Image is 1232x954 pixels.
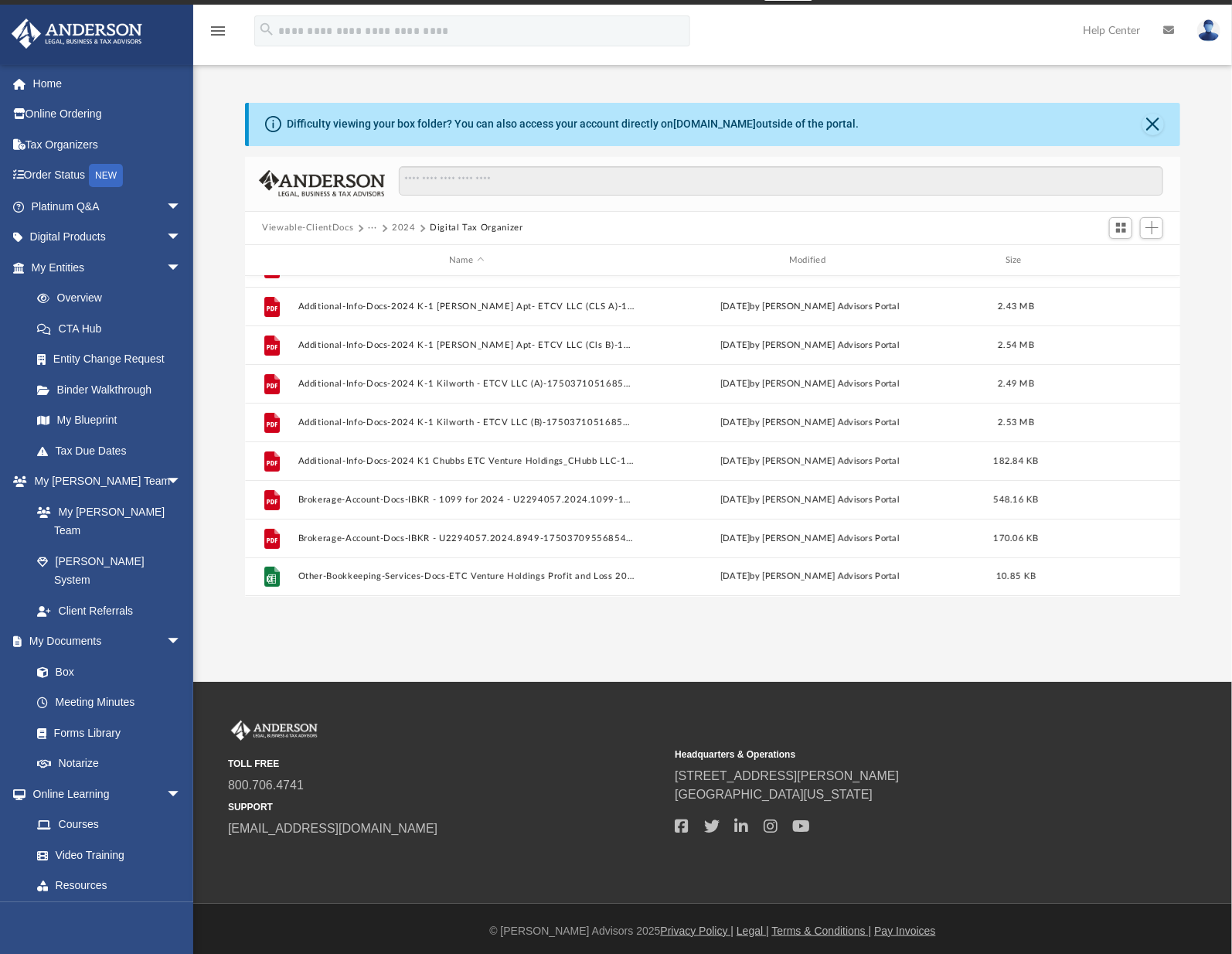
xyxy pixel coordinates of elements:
[22,435,205,466] a: Tax Due Dates
[22,717,189,748] a: Forms Library
[642,532,978,546] div: [DATE] by [PERSON_NAME] Advisors Portal
[298,533,635,543] button: Brokerage-Account-Docs-IBKR - U2294057.2024.8949-175037095568548a8b6eb78.pdf
[11,129,205,160] a: Tax Organizers
[228,800,664,814] small: SUPPORT
[642,254,978,267] div: Modified
[166,466,197,498] span: arrow_drop_down
[258,21,275,38] i: search
[998,341,1034,349] span: 2.54 MB
[22,283,205,314] a: Overview
[245,276,1180,596] div: grid
[22,405,197,436] a: My Blueprint
[673,118,756,130] a: [DOMAIN_NAME]
[209,22,227,40] i: menu
[166,222,197,254] span: arrow_drop_down
[22,840,189,871] a: Video Training
[252,254,291,267] div: id
[994,534,1039,543] span: 170.06 KB
[642,339,978,353] div: [DATE] by [PERSON_NAME] Advisors Portal
[22,313,205,344] a: CTA Hub
[642,416,978,430] div: [DATE] by [PERSON_NAME] Advisors Portal
[166,252,197,284] span: arrow_drop_down
[642,377,978,391] div: [DATE] by [PERSON_NAME] Advisors Portal
[430,221,523,235] button: Digital Tax Organizer
[298,417,635,428] button: Additional-Info-Docs-2024 K-1 Kilworth - ETCV LLC (B)-175037105168548aeb0705b.pdf
[1197,19,1220,42] img: User Pic
[1140,217,1163,239] button: Add
[772,925,872,937] a: Terms & Conditions |
[642,493,978,507] div: [DATE] by [PERSON_NAME] Advisors Portal
[11,99,205,130] a: Online Ordering
[399,166,1163,196] input: Search files and folders
[642,455,978,468] div: [DATE] by [PERSON_NAME] Advisors Portal
[228,757,664,771] small: TOLL FREE
[11,901,205,932] a: Billingarrow_drop_down
[998,418,1034,427] span: 2.53 MB
[998,380,1034,388] span: 2.49 MB
[228,822,437,835] a: [EMAIL_ADDRESS][DOMAIN_NAME]
[298,254,635,267] div: Name
[298,302,635,312] button: Additional-Info-Docs-2024 K-1 [PERSON_NAME] Apt- ETCV LLC (CLS A)-175037105168548aeb06ee2.pdf
[22,656,189,687] a: Box
[1053,254,1162,267] div: id
[193,923,1232,939] div: © [PERSON_NAME] Advisors 2025
[998,302,1034,311] span: 2.43 MB
[166,626,197,658] span: arrow_drop_down
[642,300,978,314] div: [DATE] by [PERSON_NAME] Advisors Portal
[675,788,873,801] a: [GEOGRAPHIC_DATA][US_STATE]
[22,595,197,626] a: Client Referrals
[11,466,197,497] a: My [PERSON_NAME] Teamarrow_drop_down
[22,546,197,595] a: [PERSON_NAME] System
[874,925,935,937] a: Pay Invoices
[22,374,205,405] a: Binder Walkthrough
[11,252,205,283] a: My Entitiesarrow_drop_down
[22,809,197,840] a: Courses
[661,925,734,937] a: Privacy Policy |
[262,221,353,235] button: Viewable-ClientDocs
[287,116,859,132] div: Difficulty viewing your box folder? You can also access your account directly on outside of the p...
[166,779,197,810] span: arrow_drop_down
[675,769,899,782] a: [STREET_ADDRESS][PERSON_NAME]
[994,496,1039,504] span: 548.16 KB
[368,221,378,235] button: ···
[228,721,321,741] img: Anderson Advisors Platinum Portal
[1109,217,1132,239] button: Switch to Grid View
[298,340,635,350] button: Additional-Info-Docs-2024 K-1 [PERSON_NAME] Apt- ETCV LLC (Cls B)-175037105168548aeb130a5.pdf
[994,457,1039,465] span: 182.84 KB
[1142,114,1164,135] button: Close
[675,748,1111,761] small: Headquarters & Operations
[996,573,1036,581] span: 10.85 KB
[7,19,147,49] img: Anderson Advisors Platinum Portal
[11,191,205,222] a: Platinum Q&Aarrow_drop_down
[11,626,197,657] a: My Documentsarrow_drop_down
[89,164,123,187] div: NEW
[22,748,197,779] a: Notarize
[737,925,769,937] a: Legal |
[298,456,635,466] button: Additional-Info-Docs-2024 K1 Chubbs ETC Venture Holdings_CHubb LLC-175037102968548ad57e707.pdf
[298,495,635,505] button: Brokerage-Account-Docs-IBKR - 1099 for 2024 - U2294057.2024.1099-175037095568548a8b8e34d.pdf
[22,344,205,375] a: Entity Change Request
[298,379,635,389] button: Additional-Info-Docs-2024 K-1 Kilworth - ETCV LLC (A)-175037105168548aeb12e43.pdf
[392,221,416,235] button: 2024
[11,68,205,99] a: Home
[11,779,197,809] a: Online Learningarrow_drop_down
[11,222,205,253] a: Digital Productsarrow_drop_down
[22,687,197,718] a: Meeting Minutes
[985,254,1047,267] div: Size
[228,779,304,792] a: 800.706.4741
[22,496,189,546] a: My [PERSON_NAME] Team
[11,160,205,192] a: Order StatusNEW
[642,571,978,584] div: [DATE] by [PERSON_NAME] Advisors Portal
[209,29,227,40] a: menu
[166,191,197,223] span: arrow_drop_down
[22,871,197,901] a: Resources
[166,901,197,932] span: arrow_drop_down
[298,572,635,582] button: Other-Bookkeeping-Services-Docs-ETC Venture Holdings Profit and Loss 2024-175037091768548a65c5a59...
